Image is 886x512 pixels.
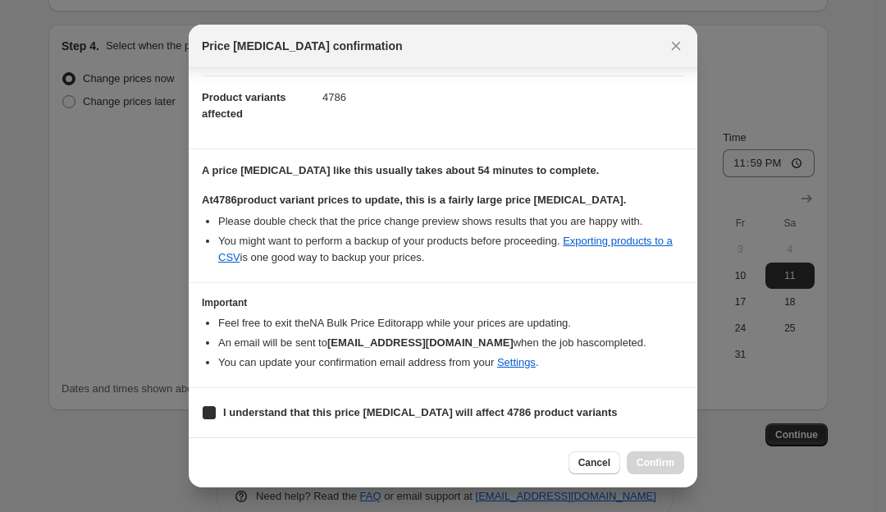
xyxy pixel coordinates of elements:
b: I understand that this price [MEDICAL_DATA] will affect 4786 product variants [223,406,618,418]
b: At 4786 product variant prices to update, this is a fairly large price [MEDICAL_DATA]. [202,194,626,206]
li: Feel free to exit the NA Bulk Price Editor app while your prices are updating. [218,315,684,331]
button: Close [664,34,687,57]
span: Cancel [578,456,610,469]
b: A price [MEDICAL_DATA] like this usually takes about 54 minutes to complete. [202,164,599,176]
li: An email will be sent to when the job has completed . [218,335,684,351]
b: [EMAIL_ADDRESS][DOMAIN_NAME] [327,336,514,349]
h3: Important [202,296,684,309]
span: Price [MEDICAL_DATA] confirmation [202,38,403,54]
a: Exporting products to a CSV [218,235,673,263]
dd: 4786 [322,75,684,119]
li: You can update your confirmation email address from your . [218,354,684,371]
button: Cancel [569,451,620,474]
span: Product variants affected [202,91,286,120]
li: You might want to perform a backup of your products before proceeding. is one good way to backup ... [218,233,684,266]
a: Settings [497,356,536,368]
li: Please double check that the price change preview shows results that you are happy with. [218,213,684,230]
